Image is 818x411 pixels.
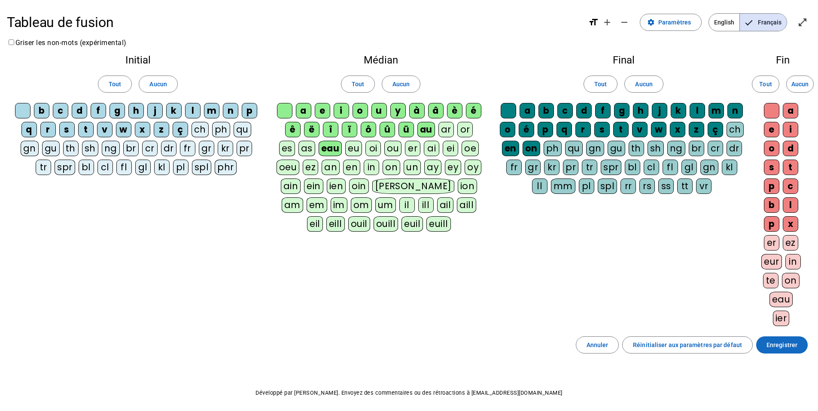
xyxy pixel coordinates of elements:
[7,9,581,36] h1: Tableau de fusion
[424,141,439,156] div: ai
[364,160,379,175] div: in
[401,216,423,232] div: euil
[658,17,691,27] span: Paramètres
[303,160,318,175] div: ez
[681,160,697,175] div: gl
[285,122,301,137] div: ê
[97,122,113,137] div: v
[135,122,150,137] div: x
[304,178,323,194] div: ein
[764,178,779,194] div: p
[135,160,151,175] div: gl
[282,197,303,213] div: am
[601,160,621,175] div: spr
[635,79,652,89] span: Aucun
[142,141,158,156] div: cr
[326,216,345,232] div: eill
[614,103,629,118] div: g
[797,17,808,27] mat-icon: open_in_full
[199,141,214,156] div: gr
[708,141,723,156] div: cr
[180,141,195,156] div: fr
[620,178,636,194] div: rr
[409,103,425,118] div: à
[576,103,592,118] div: d
[700,160,718,175] div: gn
[658,178,674,194] div: ss
[281,178,301,194] div: ain
[445,160,461,175] div: ey
[551,178,575,194] div: mm
[588,17,599,27] mat-icon: format_size
[173,160,189,175] div: pl
[613,122,629,137] div: t
[331,197,347,213] div: im
[764,197,779,213] div: b
[727,141,742,156] div: dr
[323,122,338,137] div: î
[78,122,94,137] div: t
[752,76,779,93] button: Tout
[276,55,486,65] h2: Médian
[764,235,779,251] div: er
[783,122,798,137] div: i
[342,122,357,137] div: ï
[437,197,454,213] div: ail
[633,103,648,118] div: h
[556,122,572,137] div: q
[365,141,381,156] div: oi
[9,39,14,45] input: Griser les non-mots (expérimental)
[372,178,454,194] div: [PERSON_NAME]
[690,103,705,118] div: l
[727,122,744,137] div: ch
[538,103,554,118] div: b
[123,141,139,156] div: br
[709,13,787,31] mat-button-toggle-group: Language selection
[348,216,370,232] div: ouil
[458,178,477,194] div: ion
[619,17,629,27] mat-icon: remove
[192,160,212,175] div: spl
[398,122,414,137] div: ü
[53,103,68,118] div: c
[575,122,591,137] div: r
[42,141,60,156] div: gu
[116,160,132,175] div: fl
[766,340,797,350] span: Enregistrer
[424,160,441,175] div: ay
[709,103,724,118] div: m
[740,14,787,31] span: Français
[759,79,772,89] span: Tout
[279,141,295,156] div: es
[315,103,330,118] div: e
[689,141,704,156] div: br
[532,178,547,194] div: ll
[341,76,375,93] button: Tout
[382,76,420,93] button: Aucun
[218,141,233,156] div: kr
[322,160,340,175] div: an
[405,141,420,156] div: er
[598,178,617,194] div: spl
[426,216,450,232] div: euill
[651,122,666,137] div: w
[82,141,98,156] div: sh
[579,178,594,194] div: pl
[652,103,667,118] div: j
[783,197,798,213] div: l
[595,103,611,118] div: f
[763,273,778,288] div: te
[91,103,106,118] div: f
[215,160,237,175] div: phr
[783,235,798,251] div: ez
[689,122,704,137] div: z
[109,103,125,118] div: g
[670,122,685,137] div: x
[525,160,541,175] div: gr
[644,160,659,175] div: cl
[648,141,664,156] div: sh
[149,79,167,89] span: Aucun
[563,160,578,175] div: pr
[794,14,811,31] button: Entrer en plein écran
[154,122,169,137] div: z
